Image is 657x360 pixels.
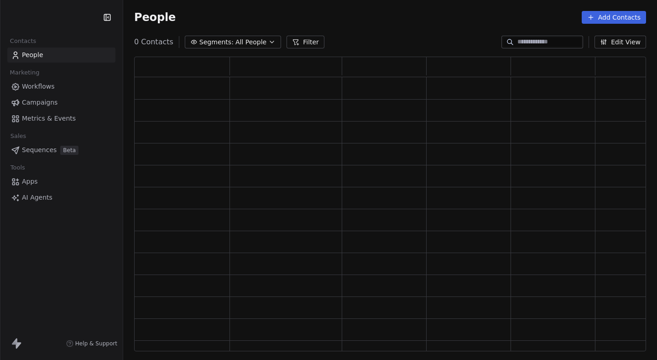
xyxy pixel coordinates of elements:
button: Filter [287,36,324,48]
a: AI Agents [7,190,115,205]
a: Help & Support [66,340,117,347]
span: Metrics & Events [22,114,76,123]
span: People [134,11,176,24]
span: Workflows [22,82,55,91]
span: Apps [22,177,38,186]
button: Edit View [594,36,646,48]
a: SequencesBeta [7,143,115,158]
span: 0 Contacts [134,37,173,48]
span: All People [235,37,266,47]
a: Apps [7,174,115,189]
span: People [22,50,43,60]
span: Tools [6,161,29,175]
button: Add Contacts [582,11,646,24]
a: Metrics & Events [7,111,115,126]
span: Campaigns [22,98,57,107]
span: Sales [6,129,30,143]
a: People [7,48,115,63]
span: Contacts [6,34,40,48]
span: AI Agents [22,193,52,202]
span: Beta [60,146,78,155]
span: Marketing [6,66,43,79]
a: Campaigns [7,95,115,110]
span: Segments: [199,37,234,47]
span: Sequences [22,145,57,155]
a: Workflows [7,79,115,94]
span: Help & Support [75,340,117,347]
